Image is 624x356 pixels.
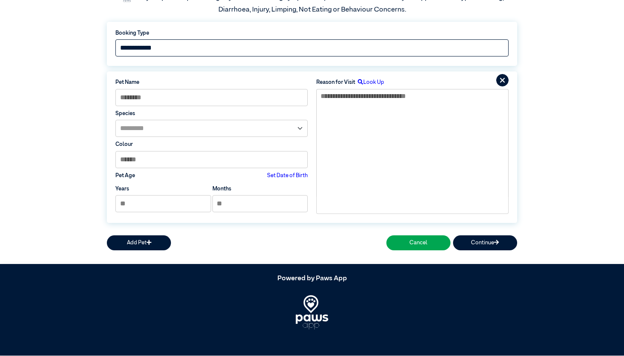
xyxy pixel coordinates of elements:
[107,275,517,283] h5: Powered by Paws App
[115,185,129,193] label: Years
[453,235,517,250] button: Continue
[107,235,171,250] button: Add Pet
[296,296,329,330] img: PawsApp
[316,78,355,86] label: Reason for Visit
[115,29,509,37] label: Booking Type
[212,185,231,193] label: Months
[267,172,308,180] label: Set Date of Birth
[115,172,135,180] label: Pet Age
[386,235,450,250] button: Cancel
[115,78,308,86] label: Pet Name
[355,78,384,86] label: Look Up
[115,110,308,118] label: Species
[115,140,308,148] label: Colour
